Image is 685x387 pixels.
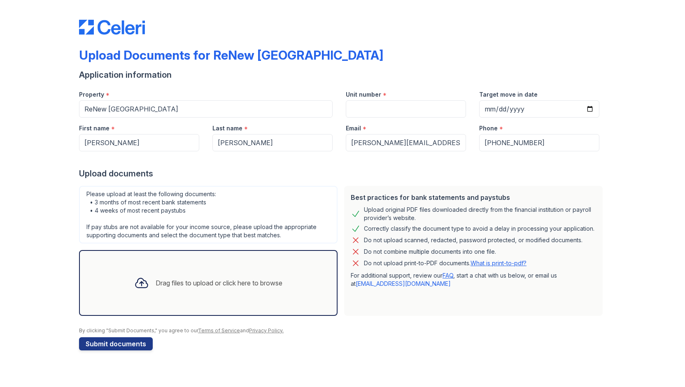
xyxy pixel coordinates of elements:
a: FAQ [443,272,453,279]
p: For additional support, review our , start a chat with us below, or email us at [351,271,596,288]
div: Upload Documents for ReNew [GEOGRAPHIC_DATA] [79,48,383,63]
div: Correctly classify the document type to avoid a delay in processing your application. [364,224,594,234]
div: Drag files to upload or click here to browse [156,278,282,288]
p: Do not upload print-to-PDF documents. [364,259,527,267]
label: Email [346,124,361,132]
label: Unit number [346,90,381,99]
div: Do not combine multiple documents into one file. [364,247,496,257]
div: Best practices for bank statements and paystubs [351,192,596,202]
label: Target move in date [479,90,538,99]
div: Please upload at least the following documents: • 3 months of most recent bank statements • 4 wee... [79,186,338,243]
label: Phone [479,124,498,132]
div: By clicking "Submit Documents," you agree to our and [79,327,606,334]
label: Property [79,90,104,99]
a: [EMAIL_ADDRESS][DOMAIN_NAME] [356,280,451,287]
a: Terms of Service [198,327,240,334]
label: First name [79,124,110,132]
div: Upload original PDF files downloaded directly from the financial institution or payroll provider’... [364,206,596,222]
div: Upload documents [79,168,606,179]
div: Application information [79,69,606,81]
div: Do not upload scanned, redacted, password protected, or modified documents. [364,235,582,245]
img: CE_Logo_Blue-a8612792a0a2168367f1c8372b55b34899dd931a85d93a1a3d3e32e68fde9ad4.png [79,20,145,35]
label: Last name [212,124,242,132]
a: Privacy Policy. [249,327,284,334]
a: What is print-to-pdf? [471,260,527,266]
button: Submit documents [79,337,153,350]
